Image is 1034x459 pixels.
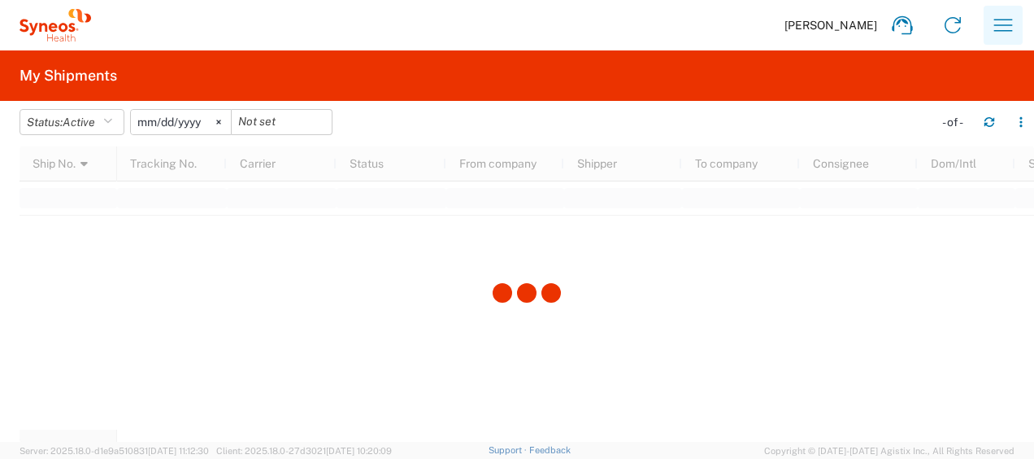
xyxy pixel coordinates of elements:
a: Feedback [529,445,571,455]
span: [PERSON_NAME] [784,18,877,33]
button: Status:Active [20,109,124,135]
div: - of - [942,115,971,129]
h2: My Shipments [20,66,117,85]
span: [DATE] 10:20:09 [326,446,392,456]
a: Support [489,445,529,455]
span: [DATE] 11:12:30 [148,446,209,456]
input: Not set [131,110,231,134]
span: Client: 2025.18.0-27d3021 [216,446,392,456]
input: Not set [232,110,332,134]
span: Server: 2025.18.0-d1e9a510831 [20,446,209,456]
span: Active [63,116,95,129]
span: Copyright © [DATE]-[DATE] Agistix Inc., All Rights Reserved [764,444,1014,458]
